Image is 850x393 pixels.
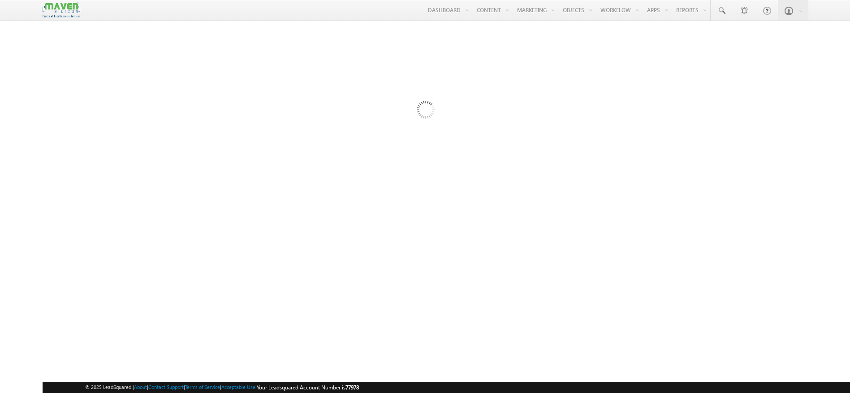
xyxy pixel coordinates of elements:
[185,384,220,390] a: Terms of Service
[345,384,359,391] span: 77978
[148,384,184,390] a: Contact Support
[134,384,147,390] a: About
[257,384,359,391] span: Your Leadsquared Account Number is
[43,2,80,18] img: Custom Logo
[379,65,471,158] img: Loading...
[221,384,255,390] a: Acceptable Use
[85,383,359,392] span: © 2025 LeadSquared | | | | |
